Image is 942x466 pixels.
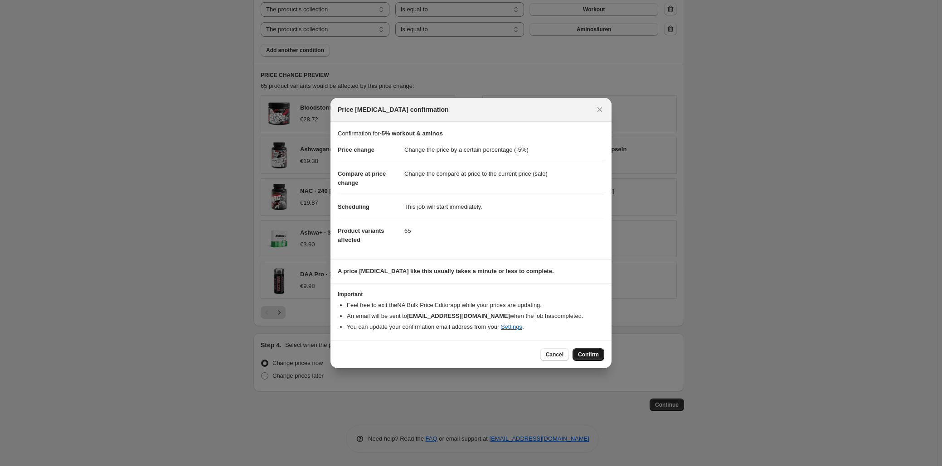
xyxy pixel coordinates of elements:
[347,301,604,310] li: Feel free to exit the NA Bulk Price Editor app while your prices are updating.
[347,322,604,331] li: You can update your confirmation email address from your .
[404,219,604,243] dd: 65
[338,146,374,153] span: Price change
[546,351,563,358] span: Cancel
[338,129,604,138] p: Confirmation for
[404,195,604,219] dd: This job will start immediately.
[501,323,522,330] a: Settings
[593,103,606,116] button: Close
[338,268,554,274] b: A price [MEDICAL_DATA] like this usually takes a minute or less to complete.
[347,312,604,321] li: An email will be sent to when the job has completed .
[338,203,369,210] span: Scheduling
[338,227,384,243] span: Product variants affected
[578,351,599,358] span: Confirm
[404,138,604,162] dd: Change the price by a certain percentage (-5%)
[540,348,569,361] button: Cancel
[338,170,386,186] span: Compare at price change
[573,348,604,361] button: Confirm
[379,130,442,137] b: -5% workout & aminos
[338,291,604,298] h3: Important
[404,162,604,186] dd: Change the compare at price to the current price (sale)
[407,312,510,319] b: [EMAIL_ADDRESS][DOMAIN_NAME]
[338,105,449,114] span: Price [MEDICAL_DATA] confirmation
